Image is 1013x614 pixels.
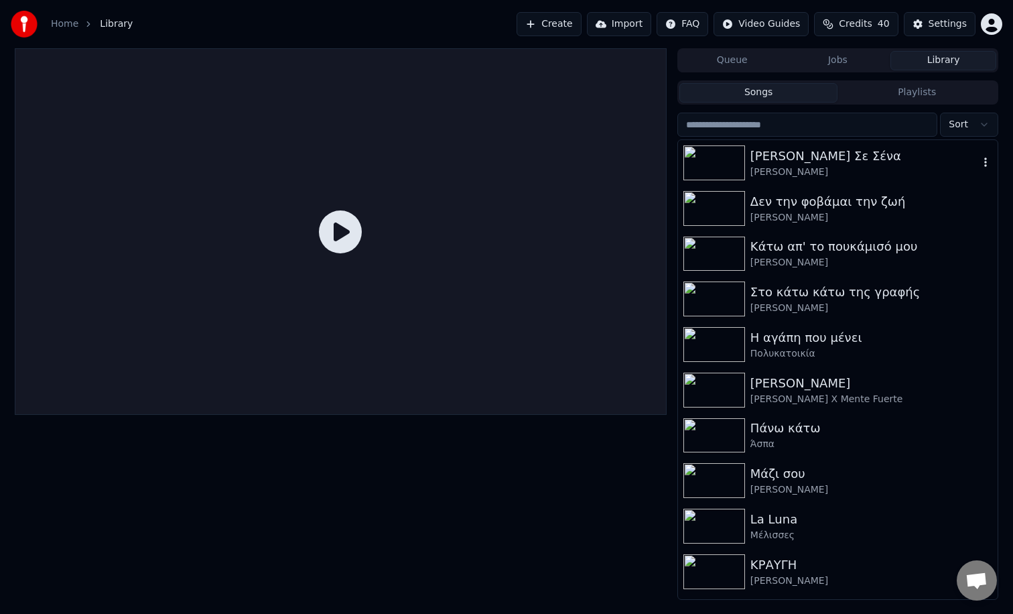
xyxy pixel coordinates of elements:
div: Settings [929,17,967,31]
button: Create [517,12,582,36]
span: Library [100,17,133,31]
div: ΚΡΑΥΓΗ [750,556,992,574]
div: Πάνω κάτω [750,419,992,438]
button: Credits40 [814,12,898,36]
div: Η αγάπη που μένει [750,328,992,347]
span: 40 [878,17,890,31]
div: La Luna [750,510,992,529]
div: Κάτω απ' το πουκάμισό μου [750,237,992,256]
button: FAQ [657,12,708,36]
span: Sort [949,118,968,131]
div: Μέλισσες [750,529,992,542]
a: Home [51,17,78,31]
button: Playlists [837,83,996,103]
button: Import [587,12,651,36]
div: Δεν την φοβάμαι την ζωή [750,192,992,211]
div: Μάζι σου [750,465,992,483]
div: [PERSON_NAME] [750,374,992,393]
button: Queue [679,51,785,70]
div: Στο κάτω κάτω της γραφής [750,283,992,302]
div: [PERSON_NAME] [750,302,992,315]
div: Άσπα [750,438,992,451]
div: [PERSON_NAME] [750,574,992,588]
div: [PERSON_NAME] [750,483,992,497]
a: Open chat [957,560,997,601]
div: [PERSON_NAME] Σε Σένα [750,147,979,166]
div: [PERSON_NAME] [750,166,979,179]
div: [PERSON_NAME] [750,211,992,225]
div: [PERSON_NAME] [750,256,992,269]
span: Credits [839,17,872,31]
div: [PERSON_NAME] Χ Mente Fuerte [750,393,992,406]
nav: breadcrumb [51,17,133,31]
button: Jobs [785,51,891,70]
button: Video Guides [714,12,809,36]
div: Πολυκατοικία [750,347,992,361]
button: Songs [679,83,838,103]
button: Settings [904,12,975,36]
button: Library [890,51,996,70]
img: youka [11,11,38,38]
